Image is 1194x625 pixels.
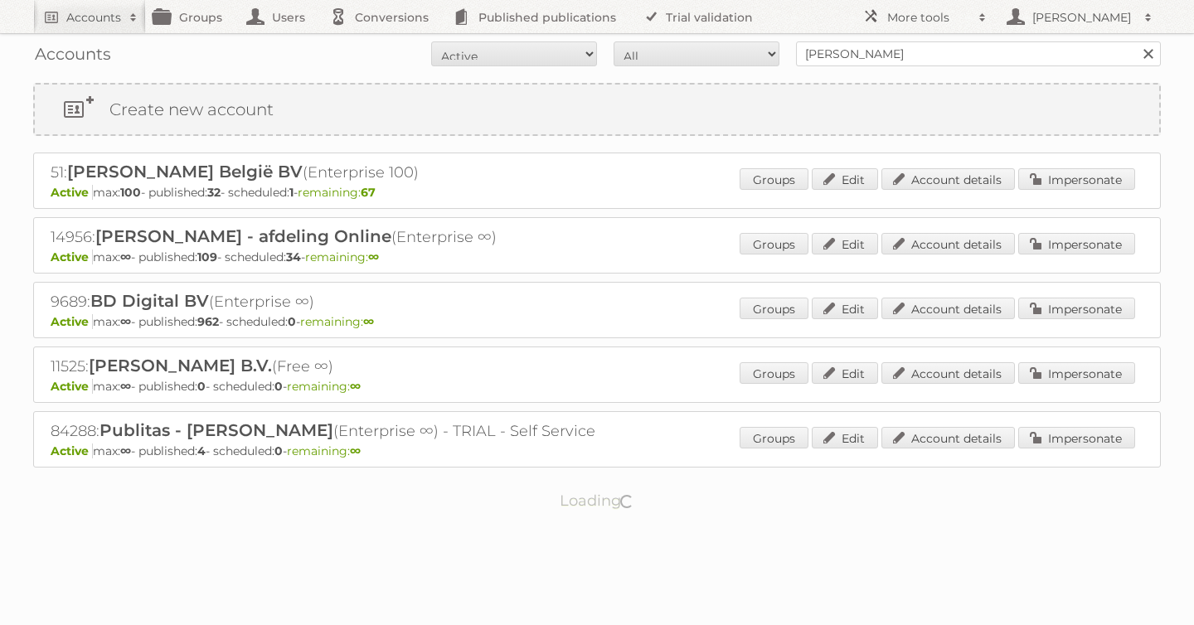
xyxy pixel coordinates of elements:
[740,362,808,384] a: Groups
[51,379,93,394] span: Active
[361,185,376,200] strong: 67
[1018,427,1135,448] a: Impersonate
[368,250,379,264] strong: ∞
[812,298,878,319] a: Edit
[99,420,333,440] span: Publitas - [PERSON_NAME]
[51,314,93,329] span: Active
[812,233,878,254] a: Edit
[740,168,808,190] a: Groups
[274,443,283,458] strong: 0
[881,168,1015,190] a: Account details
[51,250,1143,264] p: max: - published: - scheduled: -
[89,356,272,375] span: [PERSON_NAME] B.V.
[35,85,1159,134] a: Create new account
[1028,9,1136,26] h2: [PERSON_NAME]
[812,362,878,384] a: Edit
[51,250,93,264] span: Active
[51,226,631,248] h2: 14956: (Enterprise ∞)
[67,162,303,182] span: [PERSON_NAME] België BV
[288,314,296,329] strong: 0
[95,226,391,246] span: [PERSON_NAME] - afdeling Online
[120,314,131,329] strong: ∞
[1018,233,1135,254] a: Impersonate
[51,162,631,183] h2: 51: (Enterprise 100)
[887,9,970,26] h2: More tools
[66,9,121,26] h2: Accounts
[350,443,361,458] strong: ∞
[1018,362,1135,384] a: Impersonate
[51,420,631,442] h2: 84288: (Enterprise ∞) - TRIAL - Self Service
[51,185,93,200] span: Active
[305,250,379,264] span: remaining:
[51,443,1143,458] p: max: - published: - scheduled: -
[363,314,374,329] strong: ∞
[1018,168,1135,190] a: Impersonate
[881,233,1015,254] a: Account details
[51,356,631,377] h2: 11525: (Free ∞)
[289,185,294,200] strong: 1
[286,250,301,264] strong: 34
[207,185,221,200] strong: 32
[740,427,808,448] a: Groups
[197,379,206,394] strong: 0
[1018,298,1135,319] a: Impersonate
[300,314,374,329] span: remaining:
[298,185,376,200] span: remaining:
[740,233,808,254] a: Groups
[274,379,283,394] strong: 0
[51,379,1143,394] p: max: - published: - scheduled: -
[350,379,361,394] strong: ∞
[197,250,217,264] strong: 109
[51,443,93,458] span: Active
[287,443,361,458] span: remaining:
[881,362,1015,384] a: Account details
[740,298,808,319] a: Groups
[51,291,631,312] h2: 9689: (Enterprise ∞)
[120,185,141,200] strong: 100
[881,427,1015,448] a: Account details
[287,379,361,394] span: remaining:
[51,314,1143,329] p: max: - published: - scheduled: -
[120,379,131,394] strong: ∞
[120,250,131,264] strong: ∞
[812,427,878,448] a: Edit
[812,168,878,190] a: Edit
[507,484,687,517] p: Loading
[197,314,219,329] strong: 962
[120,443,131,458] strong: ∞
[197,443,206,458] strong: 4
[90,291,209,311] span: BD Digital BV
[881,298,1015,319] a: Account details
[51,185,1143,200] p: max: - published: - scheduled: -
